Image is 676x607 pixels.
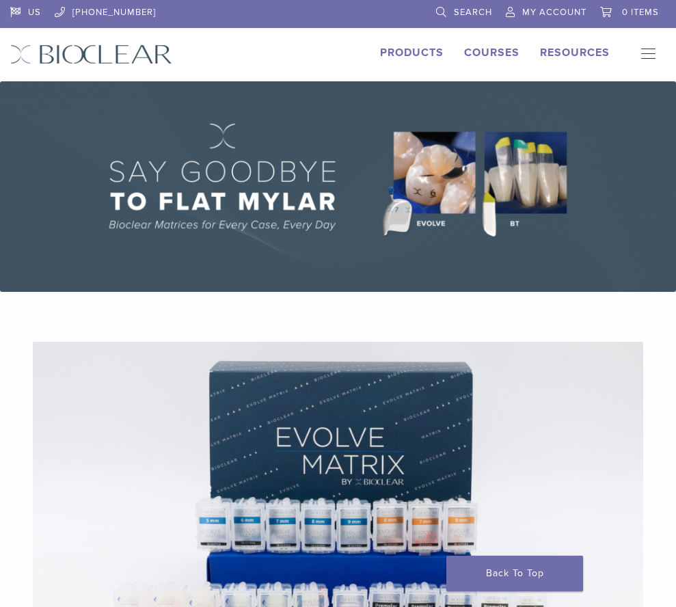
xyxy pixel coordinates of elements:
a: Back To Top [446,556,583,591]
span: Search [454,7,492,18]
a: Resources [540,46,610,59]
nav: Primary Navigation [630,44,666,65]
a: Products [380,46,444,59]
span: My Account [522,7,586,18]
a: Courses [464,46,519,59]
span: 0 items [622,7,659,18]
img: Bioclear [10,44,172,64]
